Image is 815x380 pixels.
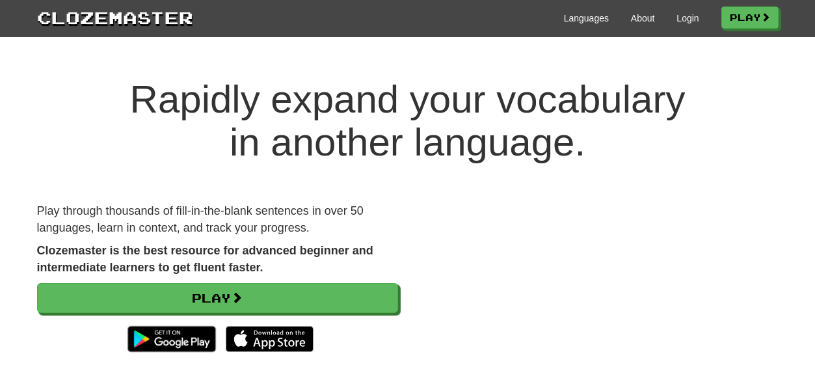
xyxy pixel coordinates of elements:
p: Play through thousands of fill-in-the-blank sentences in over 50 languages, learn in context, and... [37,203,398,236]
a: Languages [564,12,609,25]
a: Play [37,283,398,313]
a: Login [676,12,699,25]
img: Download_on_the_App_Store_Badge_US-UK_135x40-25178aeef6eb6b83b96f5f2d004eda3bffbb37122de64afbaef7... [226,326,314,352]
strong: Clozemaster is the best resource for advanced beginner and intermediate learners to get fluent fa... [37,244,373,274]
img: Get it on Google Play [121,319,222,359]
a: Clozemaster [37,5,193,29]
a: About [631,12,655,25]
a: Play [721,7,779,29]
